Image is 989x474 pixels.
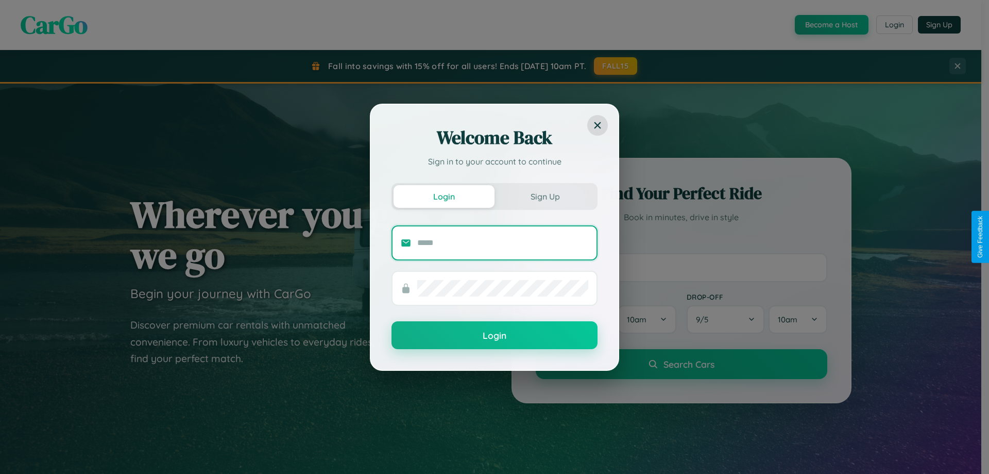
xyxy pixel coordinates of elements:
[391,125,598,150] h2: Welcome Back
[977,216,984,258] div: Give Feedback
[391,321,598,349] button: Login
[391,155,598,168] p: Sign in to your account to continue
[494,185,595,208] button: Sign Up
[394,185,494,208] button: Login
